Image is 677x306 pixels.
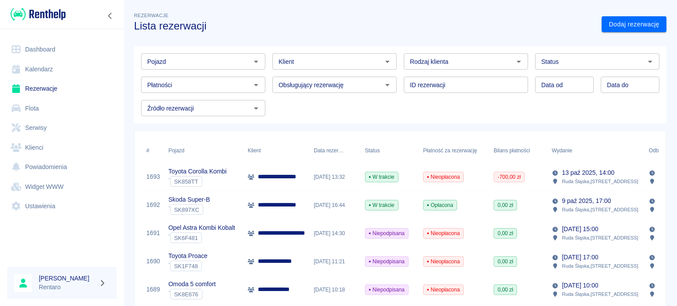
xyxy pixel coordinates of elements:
button: Sort [344,144,356,157]
span: Niepodpisana [365,258,408,265]
div: Płatność za rezerwację [419,138,489,163]
span: SK8E676 [171,291,202,298]
p: Toyota Proace [168,251,208,261]
p: Omoda 5 comfort [168,280,216,289]
p: Ruda Śląska , [STREET_ADDRESS] [562,234,638,242]
div: # [146,138,149,163]
div: Bilans płatności [489,138,547,163]
div: Status [365,138,380,163]
a: Widget WWW [7,177,117,197]
div: ` [168,204,210,215]
button: Zwiń nawigację [104,10,117,22]
div: Płatność za rezerwację [423,138,477,163]
input: DD.MM.YYYY [601,77,659,93]
div: ` [168,232,235,243]
span: SK6F481 [171,235,201,241]
a: 1690 [146,257,160,266]
div: ` [168,289,216,299]
span: 0,00 zł [494,258,517,265]
p: Ruda Śląska , [STREET_ADDRESS] [562,262,638,270]
div: Klient [243,138,309,163]
span: W trakcie [365,173,398,181]
a: 1693 [146,172,160,181]
a: Powiadomienia [7,157,117,177]
div: ` [168,176,227,187]
span: Nieopłacona [424,229,463,237]
a: Flota [7,99,117,118]
button: Otwórz [250,102,262,114]
a: Dodaj rezerwację [602,16,666,33]
input: DD.MM.YYYY [535,77,594,93]
span: SK858TT [171,178,202,185]
a: Renthelp logo [7,7,66,22]
span: -700,00 zł [494,173,524,181]
div: Status [361,138,419,163]
div: [DATE] 16:44 [309,191,361,219]
span: Niepodpisana [365,229,408,237]
img: Renthelp logo [11,7,66,22]
p: 9 paź 2025, 17:00 [562,196,611,206]
span: 0,00 zł [494,286,517,294]
div: Klient [248,138,261,163]
span: SK897XC [171,206,203,213]
div: # [142,138,164,163]
p: Ruda Śląska , [STREET_ADDRESS] [562,206,638,214]
button: Otwórz [644,55,656,68]
a: Klienci [7,138,117,158]
p: [DATE] 10:00 [562,281,598,290]
div: Bilans płatności [494,138,530,163]
div: Wydanie [552,138,572,163]
h3: Lista rezerwacji [134,20,595,32]
span: SK1F748 [171,263,201,269]
div: ` [168,261,208,271]
p: Opel Astra Kombi Kobalt [168,223,235,232]
div: Pojazd [168,138,184,163]
p: [DATE] 15:00 [562,225,598,234]
span: Nieopłacona [424,173,463,181]
a: Ustawienia [7,196,117,216]
h6: [PERSON_NAME] [39,274,95,283]
div: Wydanie [547,138,644,163]
div: [DATE] 14:30 [309,219,361,247]
button: Otwórz [381,79,394,91]
div: [DATE] 11:21 [309,247,361,276]
span: Niepodpisana [365,286,408,294]
p: 13 paź 2025, 14:00 [562,168,614,177]
span: Opłacona [424,201,457,209]
a: Dashboard [7,40,117,59]
p: Rentaro [39,283,95,292]
div: Pojazd [164,138,243,163]
p: Ruda Śląska , [STREET_ADDRESS] [562,177,638,185]
button: Otwórz [513,55,525,68]
span: W trakcie [365,201,398,209]
button: Sort [572,144,584,157]
span: 0,00 zł [494,229,517,237]
p: [DATE] 17:00 [562,253,598,262]
a: 1689 [146,285,160,294]
p: Toyota Corolla Kombi [168,167,227,176]
p: Skoda Super-B [168,195,210,204]
div: Data rezerwacji [309,138,361,163]
span: Nieopłacona [424,286,463,294]
a: Kalendarz [7,59,117,79]
button: Otwórz [250,79,262,91]
div: [DATE] 13:32 [309,163,361,191]
span: Rezerwacje [134,13,168,18]
button: Otwórz [381,55,394,68]
a: Rezerwacje [7,79,117,99]
span: 0,00 zł [494,201,517,209]
span: Nieopłacona [424,258,463,265]
div: Odbiór [649,138,665,163]
button: Otwórz [250,55,262,68]
a: 1691 [146,229,160,238]
a: Serwisy [7,118,117,138]
p: Ruda Śląska , [STREET_ADDRESS] [562,290,638,298]
div: Data rezerwacji [314,138,344,163]
div: [DATE] 10:18 [309,276,361,304]
a: 1692 [146,200,160,210]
